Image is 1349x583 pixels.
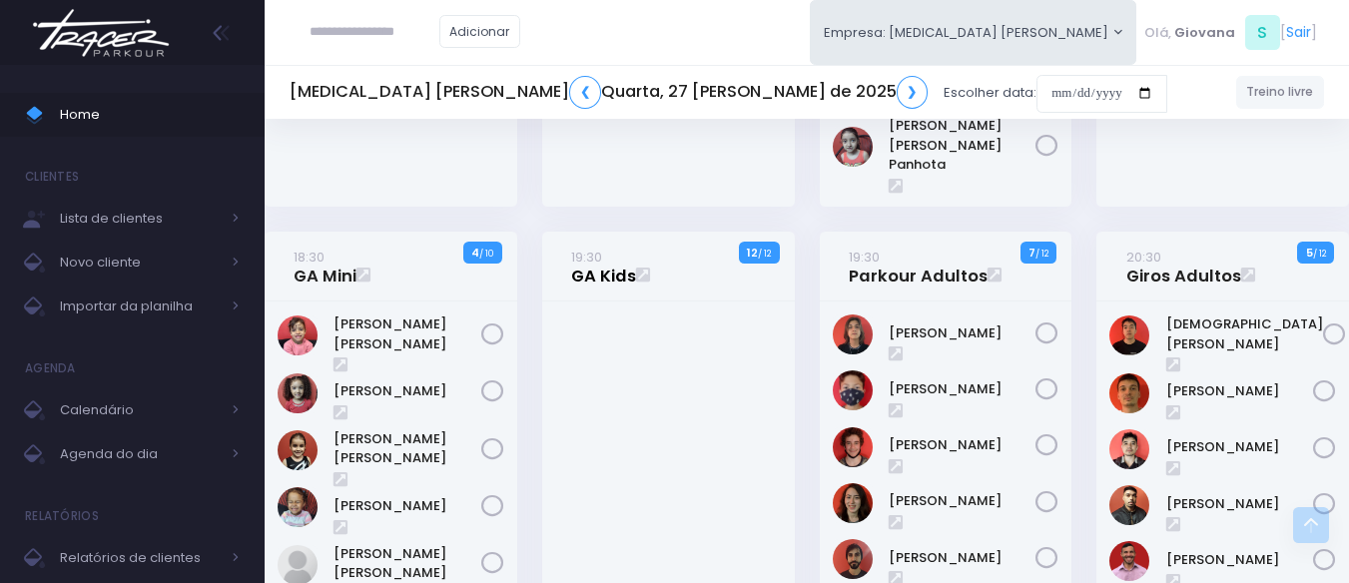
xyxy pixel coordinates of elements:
[60,441,220,467] span: Agenda do dia
[569,76,601,109] a: ❮
[439,15,521,48] a: Adicionar
[1313,248,1326,260] small: / 12
[1306,245,1313,261] strong: 5
[1166,314,1323,353] a: [DEMOGRAPHIC_DATA][PERSON_NAME]
[294,247,356,287] a: 18:30GA Mini
[833,314,873,354] img: Guilherme Cento Magalhaes
[334,381,481,401] a: [PERSON_NAME]
[1166,381,1314,401] a: [PERSON_NAME]
[747,245,758,261] strong: 12
[833,539,873,579] img: Rodrigo Leite da Silva
[833,427,873,467] img: Maurício de Moraes Viterbo
[25,157,79,197] h4: Clientes
[833,483,873,523] img: Nicole Watari
[334,544,481,583] a: [PERSON_NAME] [PERSON_NAME]
[1236,76,1325,109] a: Treino livre
[334,429,481,468] a: [PERSON_NAME] [PERSON_NAME]
[889,379,1036,399] a: [PERSON_NAME]
[1286,22,1311,43] a: Sair
[278,430,318,470] img: Julia Lourenço Menocci Fernandes
[1126,248,1161,267] small: 20:30
[833,127,873,167] img: Valentina Cardoso de Mello Dias Panhota
[1109,541,1149,581] img: Marcos Manoel Alves da Silva
[278,315,318,355] img: Alice Bento jaber
[290,70,1167,116] div: Escolher data:
[60,397,220,423] span: Calendário
[290,76,928,109] h5: [MEDICAL_DATA] [PERSON_NAME] Quarta, 27 [PERSON_NAME] de 2025
[1166,550,1314,570] a: [PERSON_NAME]
[833,370,873,410] img: Gustavo Gaiot
[479,248,493,260] small: / 10
[60,206,220,232] span: Lista de clientes
[25,348,76,388] h4: Agenda
[849,248,880,267] small: 19:30
[1109,429,1149,469] img: Guilherme Ferigato Hiraoka
[849,247,988,287] a: 19:30Parkour Adultos
[25,496,99,536] h4: Relatórios
[889,491,1036,511] a: [PERSON_NAME]
[1028,245,1035,261] strong: 7
[571,248,602,267] small: 19:30
[1136,10,1324,55] div: [ ]
[60,293,220,319] span: Importar da planilha
[471,245,479,261] strong: 4
[334,314,481,353] a: [PERSON_NAME] [PERSON_NAME]
[1144,23,1171,43] span: Olá,
[758,248,771,260] small: / 12
[278,373,318,413] img: Helena Pires de Queiroz Melo
[889,548,1036,568] a: [PERSON_NAME]
[889,116,1036,175] a: [PERSON_NAME] [PERSON_NAME] Panhota
[1174,23,1235,43] span: Giovana
[60,250,220,276] span: Novo cliente
[1035,248,1048,260] small: / 12
[1245,15,1280,50] span: S
[1126,247,1241,287] a: 20:30Giros Adultos
[60,545,220,571] span: Relatórios de clientes
[889,435,1036,455] a: [PERSON_NAME]
[278,487,318,527] img: Malu Souza de Carvalho
[334,496,481,516] a: [PERSON_NAME]
[1166,437,1314,457] a: [PERSON_NAME]
[294,248,325,267] small: 18:30
[889,323,1036,343] a: [PERSON_NAME]
[1109,485,1149,525] img: LEANDRO RODRIGUES DA MOTA
[897,76,929,109] a: ❯
[1109,315,1149,355] img: Christian Chang Thomaz
[1109,373,1149,413] img: Felipe Freire
[60,102,240,128] span: Home
[571,247,636,287] a: 19:30GA Kids
[1166,494,1314,514] a: [PERSON_NAME]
